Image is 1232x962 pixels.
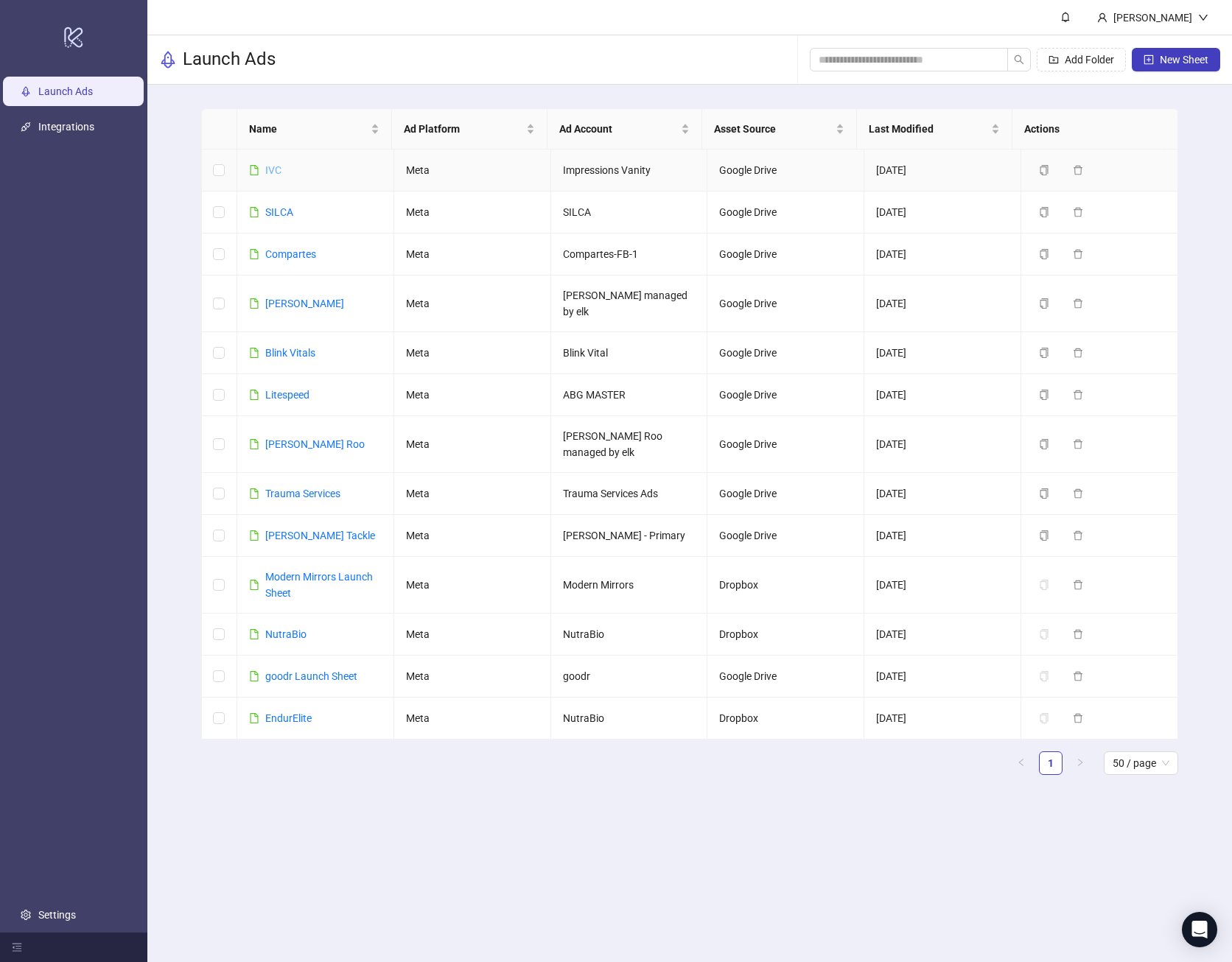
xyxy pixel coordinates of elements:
td: [DATE] [864,275,1021,332]
td: ABG MASTER [551,374,708,416]
a: Litespeed [265,389,309,401]
span: file [249,439,259,449]
button: New Sheet [1132,48,1220,71]
td: Meta [394,614,551,656]
div: Open Intercom Messenger [1182,912,1217,947]
a: Modern Mirrors Launch Sheet [265,571,373,599]
span: Add Folder [1065,54,1114,66]
th: Ad Platform [392,109,547,150]
td: Meta [394,374,551,416]
span: copy [1039,348,1049,358]
td: Google Drive [707,332,864,374]
span: delete [1073,671,1083,681]
td: [PERSON_NAME] Roo managed by elk [551,416,708,473]
td: Meta [394,656,551,698]
span: file [249,713,259,723]
td: Meta [394,234,551,275]
span: file [249,165,259,175]
td: Google Drive [707,656,864,698]
a: EndurElite [265,712,312,724]
a: Launch Ads [38,85,93,97]
td: Dropbox [707,698,864,740]
td: NutraBio [551,698,708,740]
button: The sheet needs to be migrated before it can be duplicated. Please open the sheet to migrate it. [1033,667,1061,685]
a: NutraBio [265,628,307,640]
li: Previous Page [1009,751,1033,775]
span: Ad Account [559,121,678,137]
li: 1 [1039,751,1063,775]
span: copy [1039,249,1049,259]
a: Integrations [38,121,94,133]
td: [DATE] [864,192,1021,234]
td: Dropbox [707,557,864,614]
span: copy [1039,207,1049,217]
td: [DATE] [864,374,1021,416]
span: Asset Source [714,121,833,137]
span: file [249,207,259,217]
button: The sheet needs to be migrated before it can be duplicated. Please open the sheet to migrate it. [1033,625,1061,643]
a: [PERSON_NAME] Tackle [265,530,375,541]
td: [DATE] [864,473,1021,515]
td: goodr [551,656,708,698]
td: Google Drive [707,473,864,515]
span: delete [1073,348,1083,358]
h3: Launch Ads [183,48,276,71]
span: copy [1039,530,1049,541]
span: delete [1073,249,1083,259]
span: bell [1060,12,1071,22]
button: The sheet needs to be migrated before it can be duplicated. Please open the sheet to migrate it. [1033,576,1061,594]
span: rocket [159,51,177,69]
span: delete [1073,298,1083,309]
a: IVC [265,164,281,176]
td: Google Drive [707,275,864,332]
span: file [249,249,259,259]
button: Add Folder [1037,48,1126,71]
span: delete [1073,165,1083,175]
th: Actions [1012,109,1167,150]
span: delete [1073,629,1083,639]
span: file [249,298,259,309]
td: Meta [394,275,551,332]
span: plus-square [1144,55,1154,65]
td: Google Drive [707,416,864,473]
span: 50 / page [1113,752,1169,774]
td: Google Drive [707,374,864,416]
td: [DATE] [864,614,1021,656]
span: delete [1073,439,1083,449]
td: [DATE] [864,698,1021,740]
span: file [249,348,259,358]
span: left [1017,758,1026,767]
button: right [1068,751,1092,775]
td: Google Drive [707,192,864,234]
a: 1 [1040,752,1062,774]
td: Blink Vital [551,332,708,374]
span: New Sheet [1160,54,1208,66]
span: copy [1039,165,1049,175]
span: Ad Platform [404,121,522,137]
td: Dropbox [707,614,864,656]
span: Last Modified [869,121,987,137]
a: goodr Launch Sheet [265,670,357,682]
td: [DATE] [864,150,1021,192]
a: Settings [38,909,76,921]
td: Google Drive [707,150,864,192]
span: file [249,390,259,400]
span: down [1198,13,1208,23]
th: Last Modified [857,109,1012,150]
th: Asset Source [702,109,857,150]
td: Meta [394,515,551,557]
td: SILCA [551,192,708,234]
th: Name [237,109,392,150]
span: copy [1039,488,1049,499]
span: delete [1073,207,1083,217]
span: delete [1073,488,1083,499]
td: Google Drive [707,515,864,557]
td: Meta [394,473,551,515]
td: Meta [394,416,551,473]
a: [PERSON_NAME] [265,298,344,309]
td: [PERSON_NAME] - Primary [551,515,708,557]
a: SILCA [265,206,293,218]
button: The sheet needs to be migrated before it can be duplicated. Please open the sheet to migrate it. [1033,709,1061,727]
td: Meta [394,150,551,192]
span: menu-fold [12,942,22,952]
